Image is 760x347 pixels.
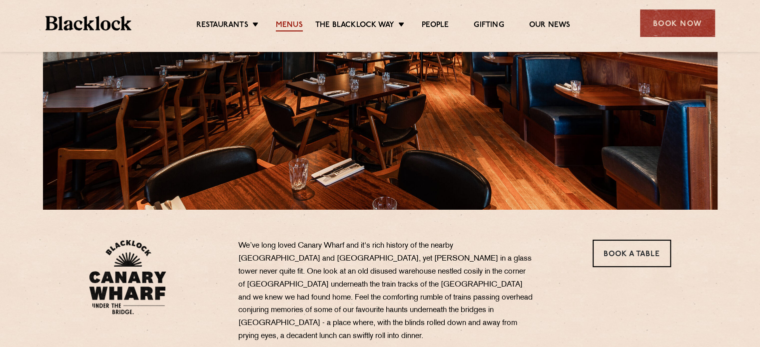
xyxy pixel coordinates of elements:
a: People [422,20,449,31]
img: BL_Textured_Logo-footer-cropped.svg [45,16,132,30]
div: Book Now [640,9,715,37]
a: The Blacklock Way [315,20,394,31]
a: Gifting [474,20,504,31]
a: Book a Table [593,240,671,267]
a: Our News [529,20,571,31]
a: Menus [276,20,303,31]
p: We’ve long loved Canary Wharf and it's rich history of the nearby [GEOGRAPHIC_DATA] and [GEOGRAPH... [238,240,533,343]
a: Restaurants [196,20,248,31]
img: BL_CW_Logo_Website.svg [89,240,166,315]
